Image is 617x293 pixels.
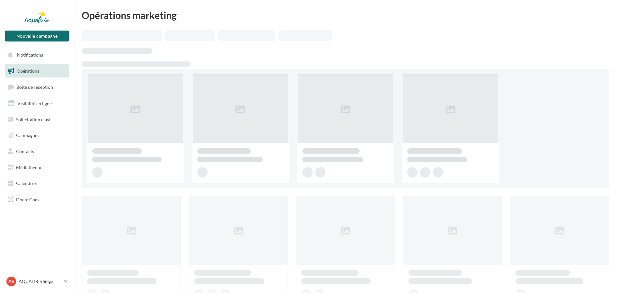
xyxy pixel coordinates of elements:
[82,10,609,20] div: Opérations marketing
[4,193,70,206] a: Docto'Com
[4,145,70,158] a: Contacts
[17,68,39,74] span: Opérations
[4,64,70,78] a: Opérations
[16,165,42,170] span: Médiathèque
[5,31,69,41] button: Nouvelle campagne
[16,149,34,154] span: Contacts
[16,180,38,186] span: Calendrier
[17,101,52,106] span: Visibilité en ligne
[4,80,70,94] a: Boîte de réception
[8,278,14,285] span: AS
[5,275,69,288] a: AS AQUATIRIS Siège
[16,195,39,204] span: Docto'Com
[16,133,39,138] span: Campagnes
[16,116,52,122] span: Sollicitation d'avis
[4,161,70,174] a: Médiathèque
[16,84,53,90] span: Boîte de réception
[4,48,67,62] button: Notifications
[4,177,70,190] a: Calendrier
[19,278,61,285] p: AQUATIRIS Siège
[17,52,43,58] span: Notifications
[4,129,70,142] a: Campagnes
[4,97,70,110] a: Visibilité en ligne
[4,113,70,126] a: Sollicitation d'avis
